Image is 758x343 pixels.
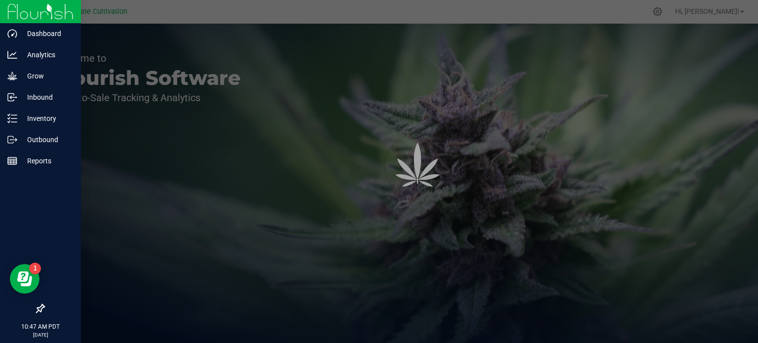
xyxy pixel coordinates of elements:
p: Grow [17,70,76,82]
inline-svg: Grow [7,71,17,81]
iframe: Resource center [10,264,39,294]
inline-svg: Analytics [7,50,17,60]
p: Analytics [17,49,76,61]
inline-svg: Inbound [7,92,17,102]
p: Reports [17,155,76,167]
inline-svg: Reports [7,156,17,166]
p: 10:47 AM PDT [4,322,76,331]
p: Dashboard [17,28,76,39]
inline-svg: Outbound [7,135,17,145]
iframe: Resource center unread badge [29,263,41,274]
p: Inventory [17,113,76,124]
p: Outbound [17,134,76,146]
p: [DATE] [4,331,76,339]
p: Inbound [17,91,76,103]
inline-svg: Dashboard [7,29,17,38]
inline-svg: Inventory [7,114,17,123]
